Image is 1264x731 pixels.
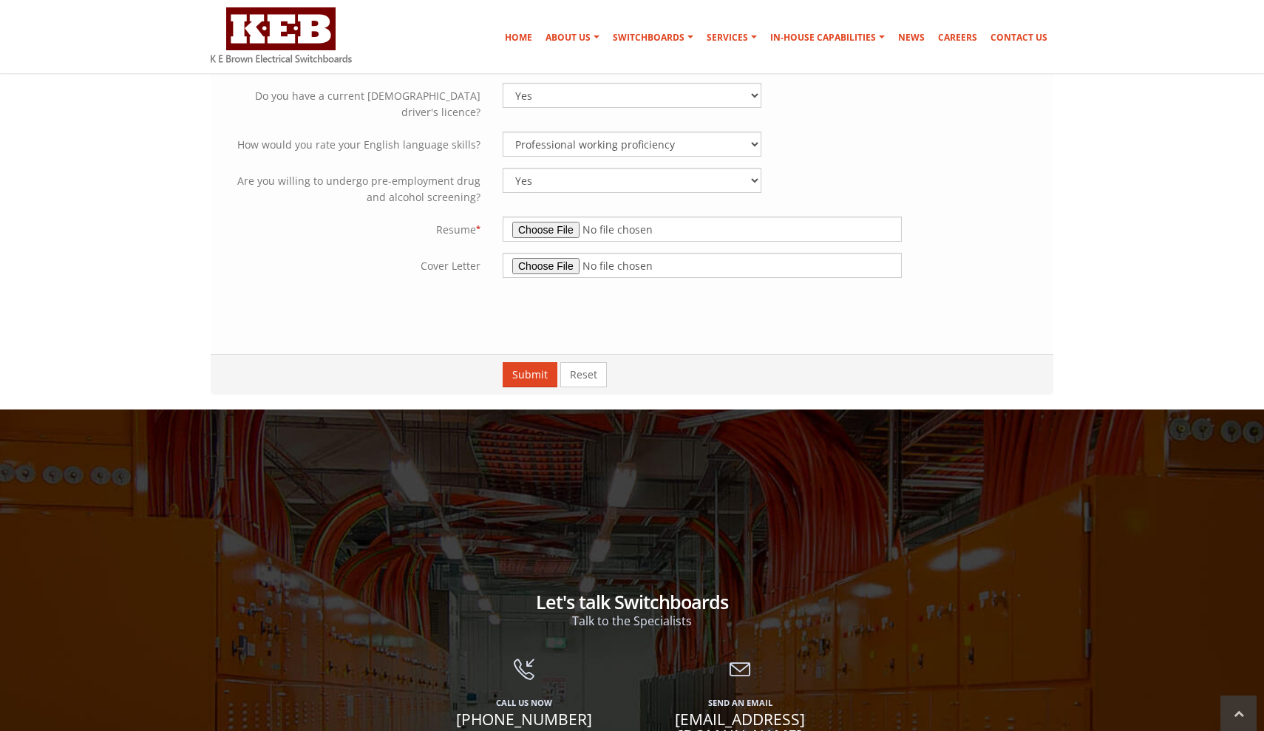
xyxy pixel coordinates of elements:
[540,23,605,52] a: About Us
[985,23,1053,52] a: Contact Us
[764,23,891,52] a: In-house Capabilities
[427,711,622,727] span: [PHONE_NUMBER]
[503,289,727,347] iframe: reCAPTCHA
[211,7,352,63] img: K E Brown Electrical Switchboards
[643,695,837,711] span: Send An Email
[701,23,763,52] a: Services
[211,253,492,274] label: Cover Letter
[211,132,492,153] label: How would you rate your English language skills?
[427,695,622,711] span: Call Us Now
[892,23,931,52] a: News
[932,23,983,52] a: Careers
[607,23,699,52] a: Switchboards
[211,168,492,205] label: Are you willing to undergo pre-employment drug and alcohol screening?
[211,217,492,239] label: Resume
[503,362,557,387] button: Submit
[211,592,1053,612] h2: Let's talk Switchboards
[560,362,607,387] button: Reset
[211,83,492,120] label: Do you have a current [DEMOGRAPHIC_DATA] driver's licence?
[499,23,538,52] a: Home
[211,612,1053,630] p: Talk to the Specialists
